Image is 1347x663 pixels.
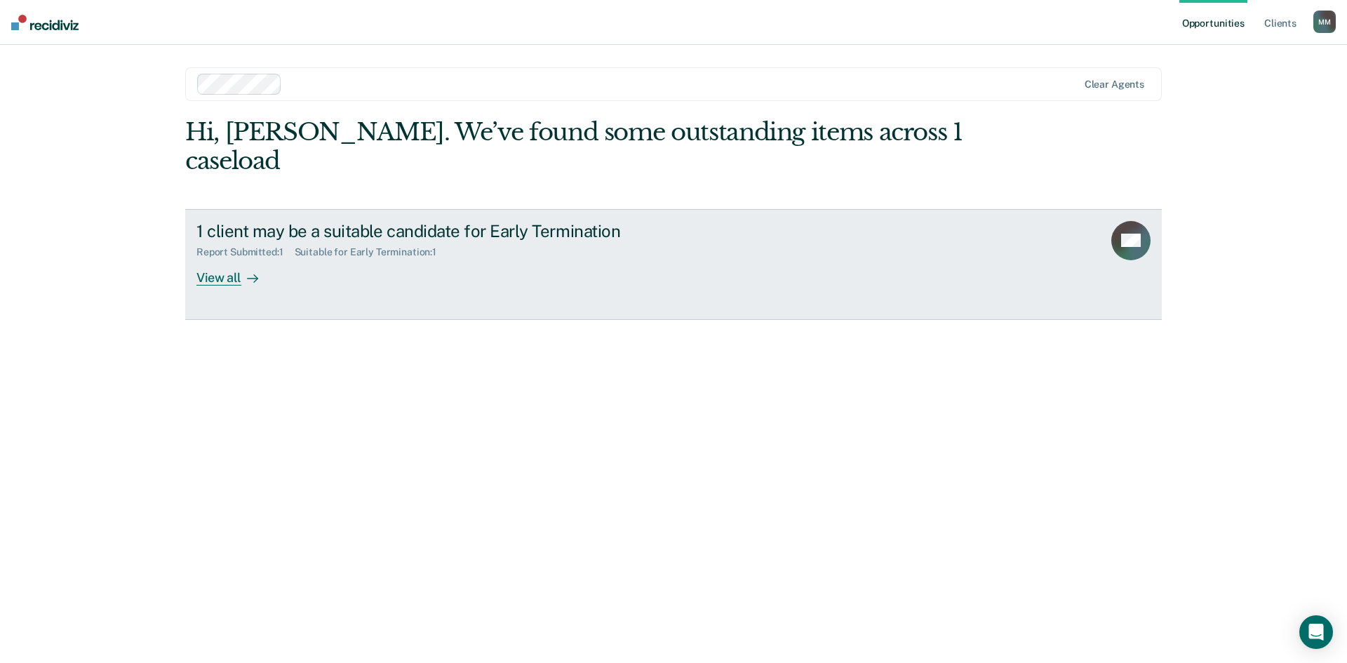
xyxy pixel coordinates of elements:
div: Hi, [PERSON_NAME]. We’ve found some outstanding items across 1 caseload [185,118,967,175]
button: MM [1313,11,1336,33]
div: 1 client may be a suitable candidate for Early Termination [196,221,689,241]
div: Report Submitted : 1 [196,246,295,258]
div: Clear agents [1085,79,1144,91]
img: Recidiviz [11,15,79,30]
div: Open Intercom Messenger [1299,615,1333,649]
div: Suitable for Early Termination : 1 [295,246,448,258]
div: View all [196,258,275,286]
a: 1 client may be a suitable candidate for Early TerminationReport Submitted:1Suitable for Early Te... [185,209,1162,320]
div: M M [1313,11,1336,33]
